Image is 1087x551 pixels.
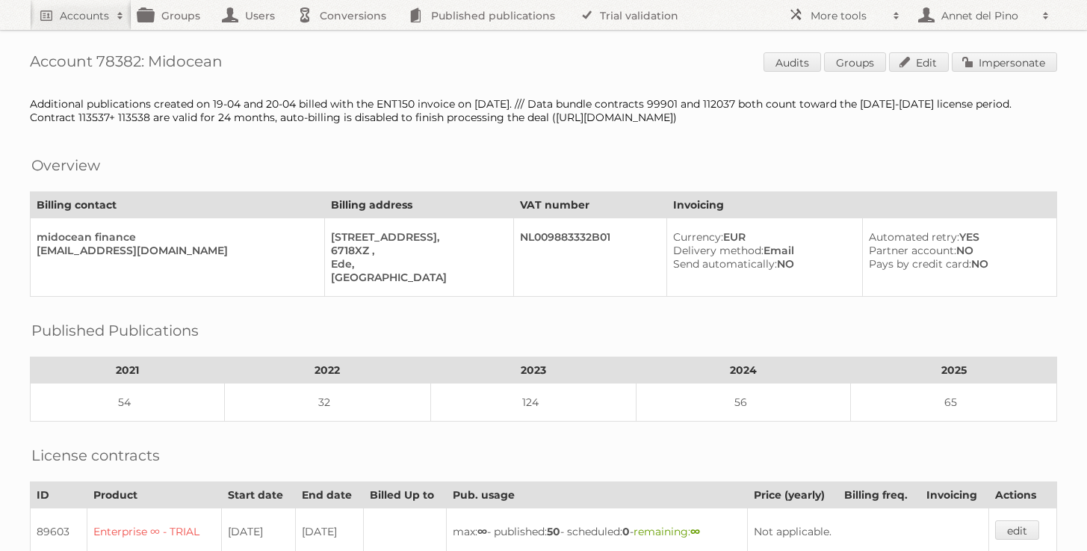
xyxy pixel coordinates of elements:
[637,384,851,422] td: 56
[869,257,971,271] span: Pays by credit card:
[31,357,225,384] th: 2021
[31,154,100,176] h2: Overview
[851,357,1057,384] th: 2025
[673,230,850,244] div: EUR
[952,52,1057,72] a: Impersonate
[224,384,430,422] td: 32
[37,244,312,257] div: [EMAIL_ADDRESS][DOMAIN_NAME]
[31,444,160,467] h2: License contracts
[673,244,764,257] span: Delivery method:
[331,271,501,284] div: [GEOGRAPHIC_DATA]
[995,520,1039,540] a: edit
[673,257,777,271] span: Send automatically:
[87,482,222,508] th: Product
[31,319,199,342] h2: Published Publications
[331,230,501,244] div: [STREET_ADDRESS],
[673,257,850,271] div: NO
[637,357,851,384] th: 2024
[31,192,325,218] th: Billing contact
[869,230,959,244] span: Automated retry:
[920,482,989,508] th: Invoicing
[447,482,747,508] th: Pub. usage
[430,357,637,384] th: 2023
[851,384,1057,422] td: 65
[430,384,637,422] td: 124
[889,52,949,72] a: Edit
[869,244,956,257] span: Partner account:
[869,244,1044,257] div: NO
[363,482,446,508] th: Billed Up to
[37,230,312,244] div: midocean finance
[690,525,700,538] strong: ∞
[31,384,225,422] td: 54
[764,52,821,72] a: Audits
[811,8,885,23] h2: More tools
[869,257,1044,271] div: NO
[989,482,1057,508] th: Actions
[514,192,667,218] th: VAT number
[547,525,560,538] strong: 50
[222,482,295,508] th: Start date
[634,525,700,538] span: remaining:
[837,482,920,508] th: Billing freq.
[331,257,501,271] div: Ede,
[622,525,630,538] strong: 0
[824,52,886,72] a: Groups
[514,218,667,297] td: NL009883332B01
[869,230,1044,244] div: YES
[60,8,109,23] h2: Accounts
[295,482,363,508] th: End date
[30,97,1057,124] div: Additional publications created on 19-04 and 20-04 billed with the ENT150 invoice on [DATE]. /// ...
[325,192,514,218] th: Billing address
[30,52,1057,75] h1: Account 78382: Midocean
[477,525,487,538] strong: ∞
[747,482,837,508] th: Price (yearly)
[673,244,850,257] div: Email
[673,230,723,244] span: Currency:
[331,244,501,257] div: 6718XZ ,
[31,482,87,508] th: ID
[224,357,430,384] th: 2022
[938,8,1035,23] h2: Annet del Pino
[666,192,1056,218] th: Invoicing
